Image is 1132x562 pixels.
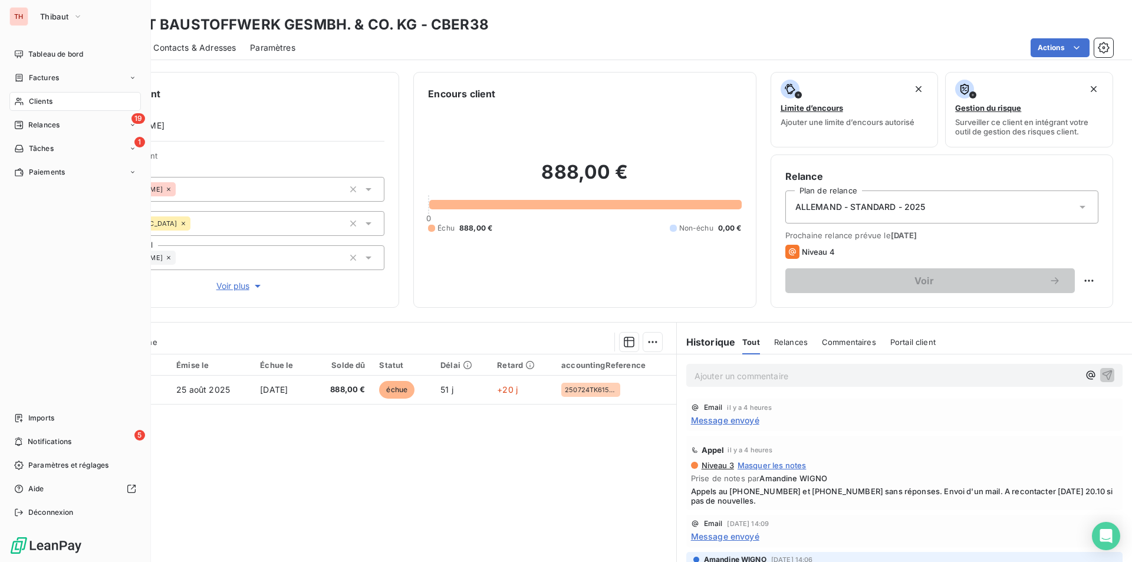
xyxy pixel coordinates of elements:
[176,360,246,370] div: Émise le
[319,384,366,396] span: 888,00 €
[1031,38,1090,57] button: Actions
[691,474,1118,483] span: Prise de notes par
[9,479,141,498] a: Aide
[459,223,492,234] span: 888,00 €
[260,360,304,370] div: Échue le
[955,117,1103,136] span: Surveiller ce client en intégrant votre outil de gestion des risques client.
[691,487,1118,505] span: Appels au [PHONE_NUMBER] et [PHONE_NUMBER] sans réponses. Envoi d'un mail. A recontacter [DATE] 2...
[700,461,734,470] span: Niveau 3
[890,337,936,347] span: Portail client
[702,445,725,455] span: Appel
[28,507,74,518] span: Déconnexion
[153,42,236,54] span: Contacts & Adresses
[176,384,230,395] span: 25 août 2025
[781,103,843,113] span: Limite d’encours
[95,280,384,292] button: Voir plus
[28,49,83,60] span: Tableau de bord
[40,12,68,21] span: Thibaut
[379,381,414,399] span: échue
[795,201,926,213] span: ALLEMAND - STANDARD - 2025
[497,384,518,395] span: +20 j
[822,337,876,347] span: Commentaires
[727,404,771,411] span: il y a 4 heures
[677,335,736,349] h6: Historique
[29,96,52,107] span: Clients
[428,160,741,196] h2: 888,00 €
[704,520,723,527] span: Email
[29,143,54,154] span: Tâches
[728,446,772,453] span: il y a 4 heures
[95,151,384,167] span: Propriétés Client
[319,360,366,370] div: Solde dû
[781,117,914,127] span: Ajouter une limite d’encours autorisé
[28,484,44,494] span: Aide
[691,530,759,543] span: Message envoyé
[565,386,617,393] span: 250724TK61528AD
[250,42,295,54] span: Paramètres
[104,14,489,35] h3: BERNIT BAUSTOFFWERK GESMBH. & CO. KG - CBER38
[742,337,760,347] span: Tout
[727,520,769,527] span: [DATE] 14:09
[891,231,917,240] span: [DATE]
[29,167,65,178] span: Paiements
[176,252,185,263] input: Ajouter une valeur
[190,218,200,229] input: Ajouter une valeur
[134,137,145,147] span: 1
[131,113,145,124] span: 19
[28,120,60,130] span: Relances
[738,461,807,470] span: Masquer les notes
[9,536,83,555] img: Logo LeanPay
[29,73,59,83] span: Factures
[379,360,426,370] div: Statut
[437,223,455,234] span: Échu
[945,72,1113,147] button: Gestion du risqueSurveiller ce client en intégrant votre outil de gestion des risques client.
[955,103,1021,113] span: Gestion du risque
[28,436,71,447] span: Notifications
[426,213,431,223] span: 0
[9,7,28,26] div: TH
[440,384,453,395] span: 51 j
[28,413,54,423] span: Imports
[679,223,713,234] span: Non-échu
[497,360,547,370] div: Retard
[28,460,108,471] span: Paramètres et réglages
[718,223,742,234] span: 0,00 €
[771,72,939,147] button: Limite d’encoursAjouter une limite d’encours autorisé
[785,169,1098,183] h6: Relance
[176,184,185,195] input: Ajouter une valeur
[440,360,483,370] div: Délai
[260,384,288,395] span: [DATE]
[1092,522,1120,550] div: Open Intercom Messenger
[799,276,1049,285] span: Voir
[428,87,495,101] h6: Encours client
[759,474,827,483] span: Amandine WIGNO
[774,337,808,347] span: Relances
[561,360,669,370] div: accountingReference
[134,430,145,441] span: 5
[785,268,1075,293] button: Voir
[704,404,723,411] span: Email
[691,414,759,426] span: Message envoyé
[216,280,264,292] span: Voir plus
[785,231,1098,240] span: Prochaine relance prévue le
[802,247,835,257] span: Niveau 4
[71,87,384,101] h6: Informations client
